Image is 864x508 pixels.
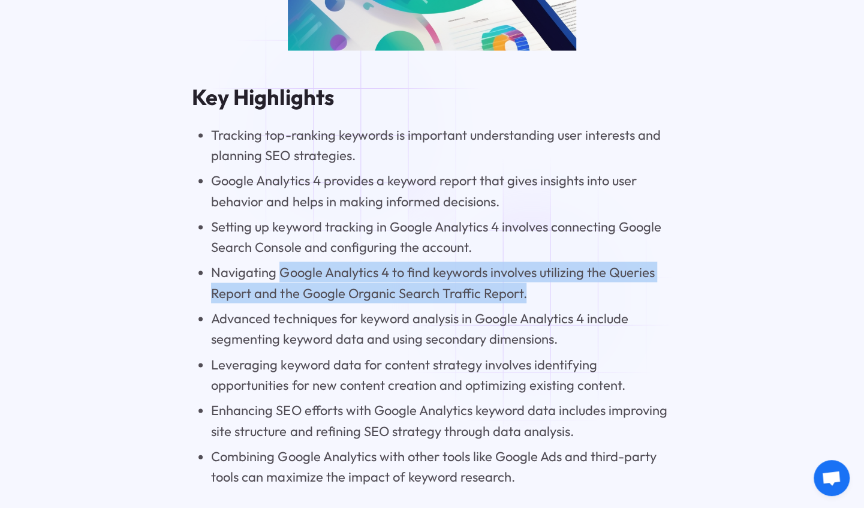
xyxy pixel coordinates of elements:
li: Enhancing SEO efforts with Google Analytics keyword data includes improving site structure and re... [211,399,672,441]
li: Tracking top-ranking keywords is important understanding user interests and planning SEO strategies. [211,124,672,166]
li: Google Analytics 4 provides a keyword report that gives insights into user behavior and helps in ... [211,170,672,211]
li: Advanced techniques for keyword analysis in Google Analytics 4 include segmenting keyword data an... [211,308,672,349]
li: Leveraging keyword data for content strategy involves identifying opportunities for new content c... [211,354,672,395]
li: Setting up keyword tracking in Google Analytics 4 involves connecting Google Search Console and c... [211,216,672,257]
li: Combining Google Analytics with other tools like Google Ads and third-party tools can maximize th... [211,446,672,487]
li: Navigating Google Analytics 4 to find keywords involves utilizing the Queries Report and the Goog... [211,261,672,303]
div: Open chat [814,460,850,496]
h2: Key Highlights [192,84,672,110]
